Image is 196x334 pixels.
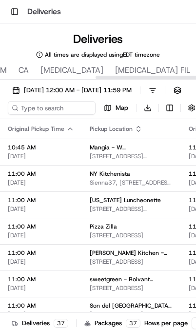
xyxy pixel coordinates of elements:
span: 10:45 AM [8,144,74,151]
span: 11:00 AM [8,249,74,257]
span: Mangia - W [GEOGRAPHIC_DATA] [90,144,173,151]
button: Start new chat [166,96,177,108]
chrome_annotation: [STREET_ADDRESS][US_STATE] [90,152,143,168]
span: NY Kitchenista [90,170,130,178]
button: See all [151,125,177,137]
span: Pylon [97,216,118,223]
span: Son del [GEOGRAPHIC_DATA][PERSON_NAME] [90,302,173,310]
div: Deliveries [12,319,68,328]
span: [DATE] [8,152,74,160]
span: [DATE] [8,205,74,213]
img: Klarizel Pensader [10,142,25,158]
span: [DATE] [8,258,74,266]
span: [MEDICAL_DATA] FIL [115,64,190,76]
span: All times are displayed using EDT timezone [45,51,160,59]
span: [DATE] [88,151,108,159]
h1: Deliveries [27,6,61,18]
span: [DATE] [8,311,74,318]
span: [MEDICAL_DATA] [40,64,103,76]
a: 💻API Documentation [78,188,160,206]
button: [DATE] 12:00 AM - [DATE] 11:59 PM [8,83,136,97]
div: Packages [84,319,140,328]
img: Nash [10,10,29,29]
h1: Deliveries [73,31,123,47]
span: Klarizel Pensader [30,151,80,159]
span: • [82,151,86,159]
span: API Documentation [92,192,157,202]
chrome_annotation: [STREET_ADDRESS][US_STATE] [90,205,143,221]
p: Welcome 👋 [10,39,177,55]
div: 37 [54,319,68,328]
span: Original Pickup Time [8,125,64,133]
input: Got a question? Start typing here... [25,63,176,73]
span: [DATE] [8,284,74,292]
span: 11:00 AM [8,275,74,283]
span: Map [116,104,128,112]
span: 11:00 AM [8,170,74,178]
img: 1724597045416-56b7ee45-8013-43a0-a6f9-03cb97ddad50 [20,93,38,111]
span: Pizza Zilla [90,223,117,230]
div: 💻 [82,193,90,201]
span: [DATE] 12:00 AM - [DATE] 11:59 PM [24,86,132,95]
div: Past conversations [10,127,65,135]
span: 11:00 AM [8,196,74,204]
input: Type to search [8,101,96,115]
span: Knowledge Base [20,192,75,202]
span: [PERSON_NAME] Kitchen - [GEOGRAPHIC_DATA] [90,249,173,257]
div: 37 [126,319,140,328]
div: Start new chat [44,93,160,103]
span: [US_STATE] Luncheonette [90,196,161,204]
span: 11:00 AM [8,223,74,230]
span: Sienna37, [90,179,173,187]
a: 📗Knowledge Base [6,188,78,206]
p: Rows per page [144,319,188,328]
button: Map [99,101,133,115]
span: Pickup Location [90,125,133,133]
span: 11:00 AM [8,302,74,310]
span: sweetgreen - Roivant Sciences (BOS) [90,275,173,283]
img: 1736555255976-a54dd68f-1ca7-489b-9aae-adbdc363a1c4 [20,152,27,160]
img: 1736555255976-a54dd68f-1ca7-489b-9aae-adbdc363a1c4 [10,93,27,111]
span: CA [19,64,29,76]
a: Powered byPylon [69,215,118,223]
span: [DATE] [8,179,74,187]
span: [DATE] [8,231,74,239]
div: 📗 [10,193,18,201]
div: We're available if you need us! [44,103,134,111]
